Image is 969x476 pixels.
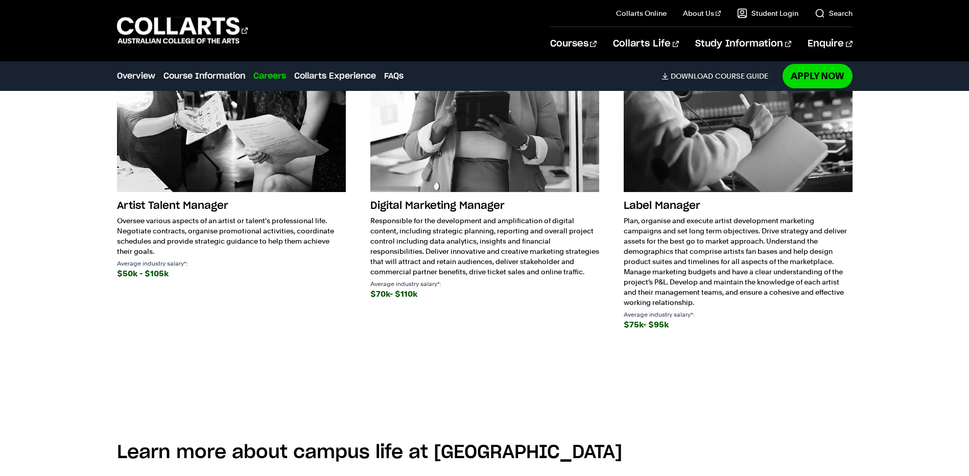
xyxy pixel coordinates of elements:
[624,318,853,332] div: $75k- $95k
[815,8,853,18] a: Search
[616,8,667,18] a: Collarts Online
[370,216,599,277] p: Responsible for the development and amplification of digital content, including strategic plannin...
[163,70,245,82] a: Course Information
[117,16,248,45] div: Go to homepage
[294,70,376,82] a: Collarts Experience
[117,216,346,256] p: Oversee various aspects of an artist or talent's professional life. Negotiate contracts, organise...
[671,72,713,81] span: Download
[117,196,346,216] h3: Artist Talent Manager
[624,216,853,307] p: Plan, organise and execute artist development marketing campaigns and set long term objectives. D...
[384,70,404,82] a: FAQs
[253,70,286,82] a: Careers
[683,8,721,18] a: About Us
[117,267,346,281] div: $50k - $105k
[550,27,597,61] a: Courses
[370,287,599,301] div: $70k- $110k
[613,27,679,61] a: Collarts Life
[117,260,346,267] p: Average industry salary*:
[624,312,853,318] p: Average industry salary*:
[370,196,599,216] h3: Digital Marketing Manager
[370,281,599,287] p: Average industry salary*:
[695,27,791,61] a: Study Information
[117,441,853,464] h2: Learn more about campus life at [GEOGRAPHIC_DATA]
[783,64,853,88] a: Apply Now
[737,8,798,18] a: Student Login
[117,70,155,82] a: Overview
[624,196,853,216] h3: Label Manager
[808,27,852,61] a: Enquire
[661,72,776,81] a: DownloadCourse Guide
